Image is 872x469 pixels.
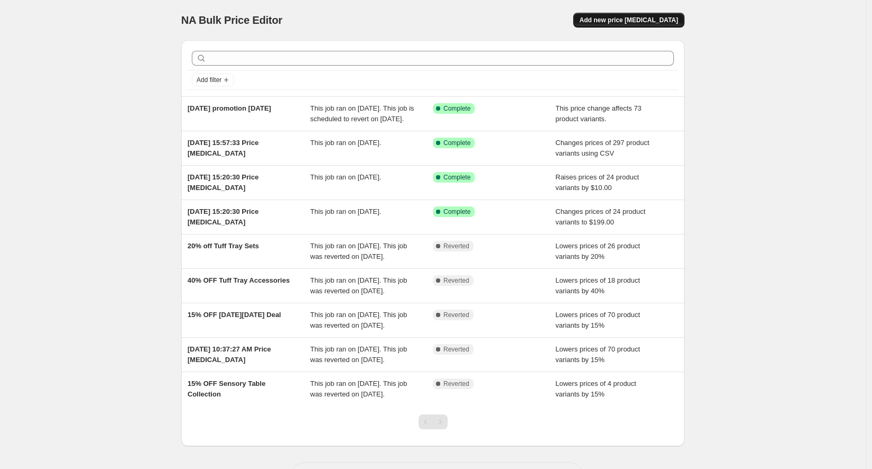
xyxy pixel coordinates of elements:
[419,414,448,429] nav: Pagination
[310,139,381,147] span: This job ran on [DATE].
[188,242,259,250] span: 20% off Tuff Tray Sets
[443,139,470,147] span: Complete
[192,74,234,86] button: Add filter
[188,345,271,364] span: [DATE] 10:37:27 AM Price [MEDICAL_DATA]
[556,104,642,123] span: This price change affects 73 product variants.
[556,345,640,364] span: Lowers prices of 70 product variants by 15%
[556,173,639,192] span: Raises prices of 24 product variants by $10.00
[443,173,470,182] span: Complete
[188,139,259,157] span: [DATE] 15:57:33 Price [MEDICAL_DATA]
[443,208,470,216] span: Complete
[556,311,640,329] span: Lowers prices of 70 product variants by 15%
[556,380,636,398] span: Lowers prices of 4 product variants by 15%
[310,173,381,181] span: This job ran on [DATE].
[443,311,469,319] span: Reverted
[310,345,407,364] span: This job ran on [DATE]. This job was reverted on [DATE].
[188,276,290,284] span: 40% OFF Tuff Tray Accessories
[443,276,469,285] span: Reverted
[310,311,407,329] span: This job ran on [DATE]. This job was reverted on [DATE].
[188,380,265,398] span: 15% OFF Sensory Table Collection
[310,380,407,398] span: This job ran on [DATE]. This job was reverted on [DATE].
[188,173,259,192] span: [DATE] 15:20:30 Price [MEDICAL_DATA]
[188,208,259,226] span: [DATE] 15:20:30 Price [MEDICAL_DATA]
[197,76,221,84] span: Add filter
[556,208,646,226] span: Changes prices of 24 product variants to $199.00
[181,14,282,26] span: NA Bulk Price Editor
[310,104,414,123] span: This job ran on [DATE]. This job is scheduled to revert on [DATE].
[443,242,469,250] span: Reverted
[310,276,407,295] span: This job ran on [DATE]. This job was reverted on [DATE].
[188,311,281,319] span: 15% OFF [DATE][DATE] Deal
[188,104,271,112] span: [DATE] promotion [DATE]
[443,345,469,354] span: Reverted
[443,104,470,113] span: Complete
[443,380,469,388] span: Reverted
[573,13,684,28] button: Add new price [MEDICAL_DATA]
[556,276,640,295] span: Lowers prices of 18 product variants by 40%
[310,208,381,215] span: This job ran on [DATE].
[310,242,407,260] span: This job ran on [DATE]. This job was reverted on [DATE].
[580,16,678,24] span: Add new price [MEDICAL_DATA]
[556,242,640,260] span: Lowers prices of 26 product variants by 20%
[556,139,649,157] span: Changes prices of 297 product variants using CSV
